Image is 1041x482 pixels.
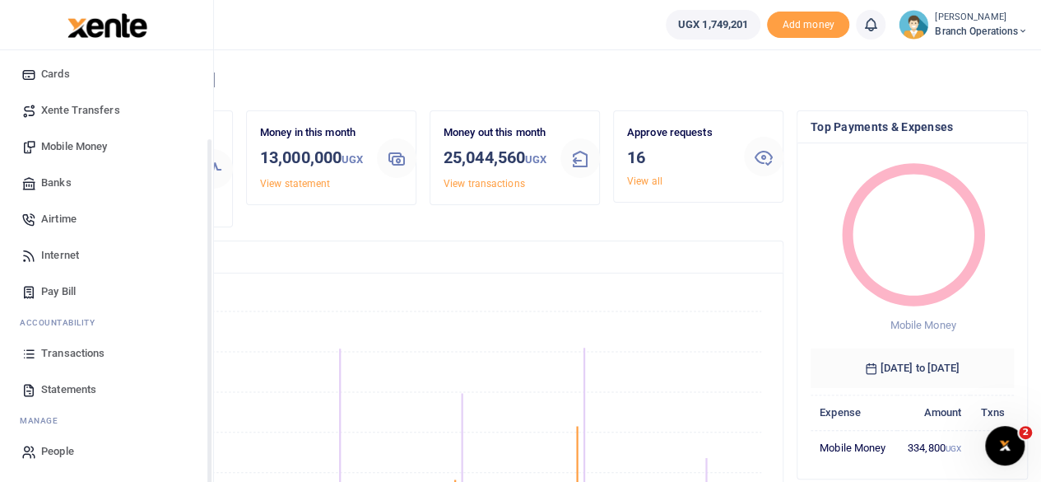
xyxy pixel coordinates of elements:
li: M [13,408,200,433]
th: Expense [811,395,897,430]
h3: 25,044,560 [444,145,547,172]
th: Txns [970,395,1014,430]
span: Mobile Money [890,319,955,331]
small: UGX [946,444,961,453]
p: Money out this month [444,124,547,142]
a: Add money [767,17,849,30]
span: Add money [767,12,849,39]
a: View statement [260,178,330,190]
h3: 13,000,000 [260,145,364,172]
a: Internet [13,237,200,274]
small: UGX [342,153,363,166]
a: UGX 1,749,201 [666,10,760,40]
span: People [41,443,74,460]
small: UGX [525,153,546,166]
a: Mobile Money [13,129,200,165]
a: People [13,433,200,470]
small: [PERSON_NAME] [935,11,1028,25]
span: Cards [41,66,70,82]
td: 334,800 [897,430,970,465]
a: Xente Transfers [13,92,200,129]
span: Banks [41,175,72,191]
span: countability [32,316,95,329]
a: Airtime [13,201,200,237]
td: 3 [970,430,1014,465]
th: Amount [897,395,970,430]
span: UGX 1,749,201 [678,16,748,33]
span: Airtime [41,211,77,227]
a: Banks [13,165,200,201]
span: 2 [1019,426,1032,439]
a: View all [627,175,662,187]
a: Cards [13,56,200,92]
span: anage [28,414,58,427]
img: logo-large [67,13,147,38]
p: Money in this month [260,124,364,142]
a: View transactions [444,178,525,190]
span: Internet [41,247,79,264]
h6: [DATE] to [DATE] [811,349,1014,388]
li: Ac [13,310,200,335]
span: Xente Transfers [41,102,120,119]
a: Pay Bill [13,274,200,310]
li: Toup your wallet [767,12,849,39]
p: Approve requests [627,124,731,142]
a: profile-user [PERSON_NAME] Branch Operations [899,10,1028,40]
a: Transactions [13,335,200,372]
span: Statements [41,381,96,398]
h4: Hello [PERSON_NAME] [63,71,1028,89]
li: Wallet ballance [659,10,767,40]
h4: Top Payments & Expenses [811,118,1014,136]
span: Transactions [41,345,105,362]
a: Statements [13,372,200,408]
span: Mobile Money [41,138,107,155]
a: logo-small logo-large logo-large [66,18,147,30]
h3: 16 [627,145,731,170]
span: Pay Bill [41,283,76,300]
iframe: Intercom live chat [985,426,1025,466]
img: profile-user [899,10,928,40]
h4: Transactions Overview [77,248,769,266]
td: Mobile Money [811,430,897,465]
span: Branch Operations [935,24,1028,39]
